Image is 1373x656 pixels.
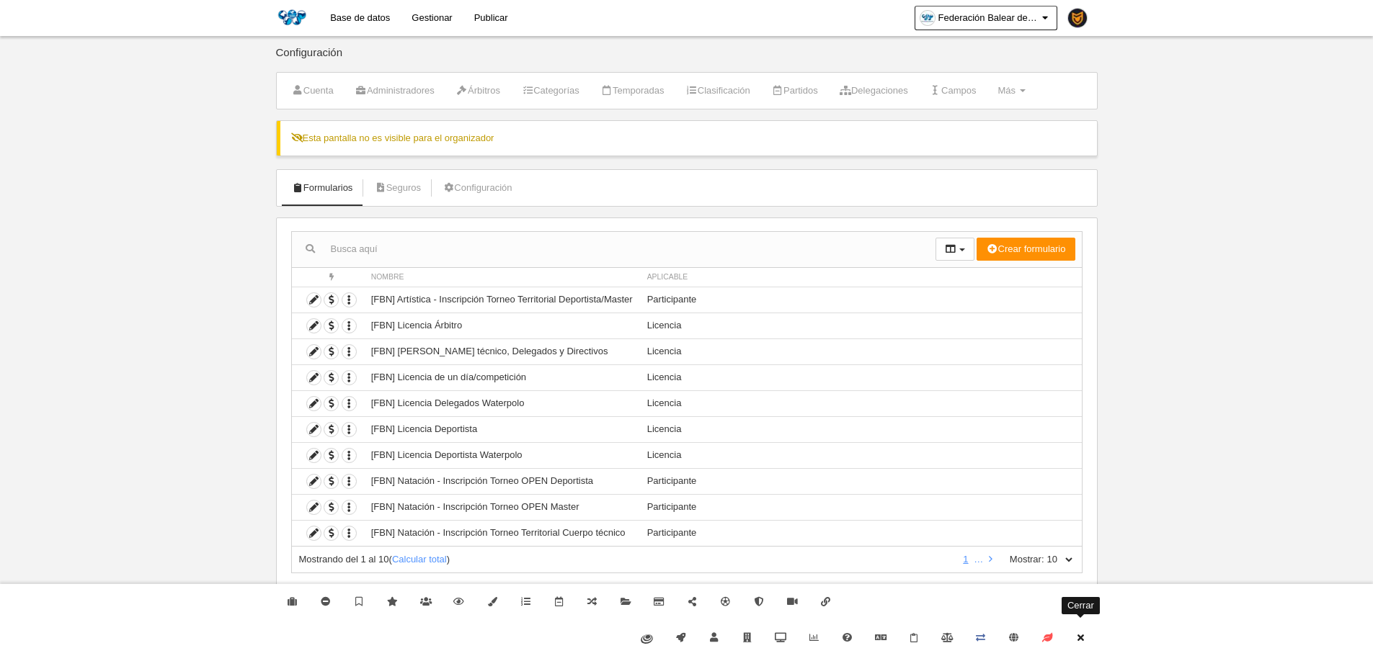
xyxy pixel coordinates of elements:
td: [FBN] Licencia Delegados Waterpolo [364,390,640,416]
a: Partidos [764,80,826,102]
button: Crear formulario [977,238,1075,261]
div: ( ) [299,553,954,566]
a: Delegaciones [832,80,916,102]
img: fiware.svg [641,634,653,644]
a: Federación Balear de Natación [915,6,1057,30]
td: [FBN] Natación - Inscripción Torneo OPEN Deportista [364,468,640,494]
input: Busca aquí [292,238,936,260]
a: Árbitros [448,80,508,102]
a: Más [990,80,1033,102]
td: [FBN] Natación - Inscripción Torneo OPEN Master [364,494,640,520]
td: [FBN] [PERSON_NAME] técnico, Delegados y Directivos [364,338,640,364]
td: Participante [640,494,1082,520]
td: Licencia [640,364,1082,390]
img: Federación Balear de Natación [276,9,308,26]
td: Licencia [640,338,1082,364]
li: … [974,553,983,566]
td: Licencia [640,416,1082,442]
td: [FBN] Natación - Inscripción Torneo Territorial Cuerpo técnico [364,520,640,546]
a: Categorías [514,80,587,102]
td: [FBN] Licencia Árbitro [364,313,640,338]
td: Participante [640,287,1082,313]
td: [FBN] Licencia Deportista [364,416,640,442]
td: Licencia [640,390,1082,416]
div: Configuración [276,47,1098,72]
a: Calcular total [392,554,447,565]
a: Formularios [284,177,361,199]
a: Temporadas [593,80,672,102]
a: Campos [922,80,985,102]
td: Licencia [640,442,1082,468]
div: Esta pantalla no es visible para el organizador [276,120,1098,156]
span: Aplicable [647,273,688,281]
td: Participante [640,520,1082,546]
td: [FBN] Licencia Deportista Waterpolo [364,442,640,468]
a: 1 [960,554,971,565]
span: Federación Balear de Natación [938,11,1039,25]
td: Licencia [640,313,1082,338]
label: Mostrar: [995,553,1044,566]
img: OaY84OLqmakL.30x30.jpg [920,11,935,25]
span: Mostrando del 1 al 10 [299,554,389,565]
a: Configuración [435,177,520,199]
div: Cerrar [1062,597,1100,614]
td: [FBN] Artística - Inscripción Torneo Territorial Deportista/Master [364,287,640,313]
span: Nombre [371,273,404,281]
a: Clasificación [678,80,758,102]
td: Participante [640,468,1082,494]
a: Cuenta [284,80,342,102]
a: Administradores [347,80,443,102]
td: [FBN] Licencia de un día/competición [364,364,640,390]
img: PaK018JKw3ps.30x30.jpg [1068,9,1087,27]
span: Más [997,85,1016,96]
a: Seguros [366,177,429,199]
